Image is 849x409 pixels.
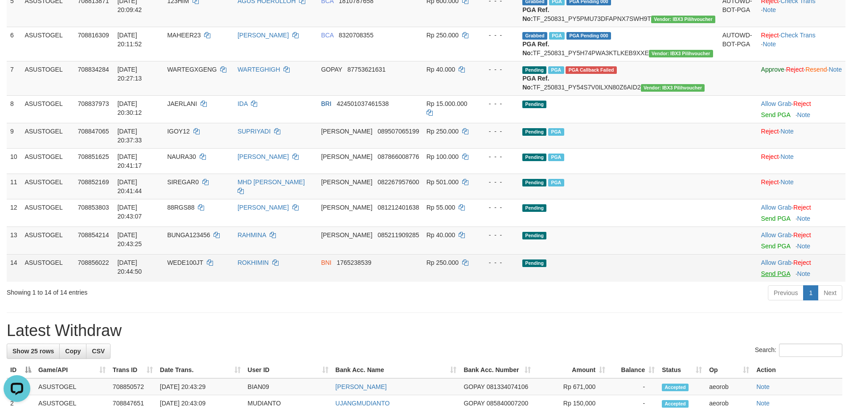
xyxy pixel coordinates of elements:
[238,204,289,211] a: [PERSON_NAME]
[238,178,305,186] a: MHD [PERSON_NAME]
[339,32,373,39] span: Copy 8320708355 to clipboard
[566,32,611,40] span: PGA Pending
[427,204,455,211] span: Rp 55.000
[662,400,689,408] span: Accepted
[321,231,372,239] span: [PERSON_NAME]
[758,254,845,282] td: ·
[21,123,74,148] td: ASUSTOGEL
[7,344,60,359] a: Show 25 rows
[109,362,156,378] th: Trans ID: activate to sort column ascending
[548,66,564,74] span: Marked by aeorob
[761,128,779,135] a: Reject
[758,123,845,148] td: ·
[21,227,74,254] td: ASUSTOGEL
[427,153,459,160] span: Rp 100.000
[109,378,156,395] td: 708850572
[522,259,546,267] span: Pending
[805,66,827,73] a: Resend
[522,75,549,91] b: PGA Ref. No:
[336,400,390,407] a: UJANGMUDIANTO
[244,378,332,395] td: BIAN09
[336,100,389,107] span: Copy 424501037461538 to clipboard
[7,174,21,199] td: 11
[78,32,109,39] span: 708816309
[522,101,546,108] span: Pending
[21,95,74,123] td: ASUSTOGEL
[117,231,142,247] span: [DATE] 20:43:25
[377,128,419,135] span: Copy 089507065199 to clipboard
[522,154,546,161] span: Pending
[651,16,715,23] span: Vendor URL: https://payment5.1velocity.biz
[78,100,109,107] span: 708837973
[238,153,289,160] a: [PERSON_NAME]
[768,285,804,300] a: Previous
[7,227,21,254] td: 13
[780,128,794,135] a: Note
[480,258,515,267] div: - - -
[548,179,564,186] span: Marked by aeotriv
[35,362,109,378] th: Game/API: activate to sort column ascending
[117,100,142,116] span: [DATE] 20:30:12
[818,285,842,300] a: Next
[761,231,792,239] a: Allow Grab
[117,178,142,194] span: [DATE] 20:41:44
[7,322,842,340] h1: Latest Withdraw
[463,400,484,407] span: GOPAY
[427,259,459,266] span: Rp 250.000
[7,199,21,227] td: 12
[167,128,190,135] span: IGOY12
[719,27,758,61] td: AUTOWD-BOT-PGA
[377,204,419,211] span: Copy 081212401638 to clipboard
[780,32,816,39] a: Check Trans
[238,32,289,39] a: [PERSON_NAME]
[780,178,794,186] a: Note
[480,99,515,108] div: - - -
[238,128,271,135] a: SUPRIYADI
[7,284,347,297] div: Showing 1 to 14 of 14 entries
[332,362,460,378] th: Bank Acc. Name: activate to sort column ascending
[534,378,609,395] td: Rp 671,000
[117,66,142,82] span: [DATE] 20:27:13
[761,111,790,118] a: Send PGA
[566,66,616,74] span: PGA Error
[480,203,515,212] div: - - -
[167,204,194,211] span: 88RGS88
[321,153,372,160] span: [PERSON_NAME]
[548,128,564,136] span: Marked by aeotriv
[348,66,386,73] span: Copy 87753621631 to clipboard
[705,378,753,395] td: aeorob
[321,100,331,107] span: BRI
[662,384,689,391] span: Accepted
[609,378,658,395] td: -
[167,153,196,160] span: NAURA30
[117,153,142,169] span: [DATE] 20:41:17
[117,32,142,48] span: [DATE] 20:11:52
[463,383,484,390] span: GOPAY
[21,254,74,282] td: ASUSTOGEL
[761,270,790,277] a: Send PGA
[761,66,784,73] a: Approve
[78,66,109,73] span: 708834284
[480,152,515,161] div: - - -
[4,4,30,30] button: Open LiveChat chat widget
[78,178,109,186] span: 708852169
[238,66,280,73] a: WARTEGHIGH
[758,199,845,227] td: ·
[78,204,109,211] span: 708853803
[321,204,372,211] span: [PERSON_NAME]
[763,6,776,13] a: Note
[758,27,845,61] td: · ·
[797,243,811,250] a: Note
[761,204,793,211] span: ·
[756,400,770,407] a: Note
[156,362,244,378] th: Date Trans.: activate to sort column ascending
[427,178,459,186] span: Rp 501.000
[779,344,842,357] input: Search:
[321,259,331,266] span: BNI
[244,362,332,378] th: User ID: activate to sort column ascending
[427,66,455,73] span: Rp 40.000
[761,204,792,211] a: Allow Grab
[7,95,21,123] td: 8
[519,61,719,95] td: TF_250831_PY54S7V0ILXN80Z6AID2
[761,259,792,266] a: Allow Grab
